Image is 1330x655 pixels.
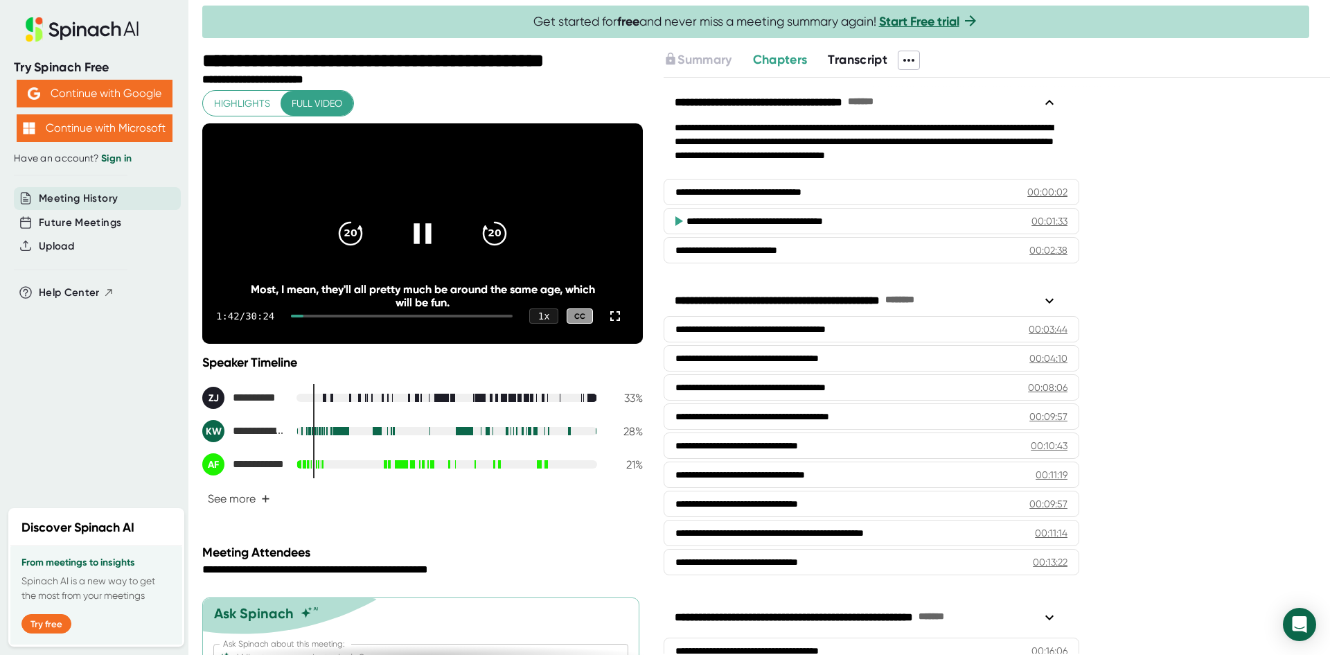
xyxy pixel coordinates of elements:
[529,308,558,324] div: 1 x
[608,392,643,405] div: 33 %
[1033,555,1067,569] div: 00:13:22
[533,14,979,30] span: Get started for and never miss a meeting summary again!
[247,283,599,309] div: Most, I mean, they'll all pretty much be around the same age, which will be fun.
[17,80,172,107] button: Continue with Google
[879,14,959,29] a: Start Free trial
[101,152,132,164] a: Sign in
[214,605,294,622] div: Ask Spinach
[216,311,274,322] div: 1:42 / 30:24
[21,574,171,603] p: Spinach AI is a new way to get the most from your meetings
[39,285,114,301] button: Help Center
[202,420,285,442] div: Kaitlyn Wilson
[281,91,353,116] button: Full video
[664,51,731,69] button: Summary
[1028,381,1067,394] div: 00:08:06
[202,453,224,475] div: AF
[753,52,808,67] span: Chapters
[828,51,887,69] button: Transcript
[1031,214,1067,228] div: 00:01:33
[1027,185,1067,199] div: 00:00:02
[567,308,593,324] div: CC
[1035,526,1067,540] div: 00:11:14
[608,458,643,471] div: 21 %
[202,545,646,560] div: Meeting Attendees
[1031,439,1067,453] div: 00:10:43
[39,238,74,254] button: Upload
[1029,322,1067,336] div: 00:03:44
[261,494,270,505] span: +
[202,387,285,409] div: Zach Jones
[202,487,276,511] button: See more+
[753,51,808,69] button: Chapters
[1283,608,1316,641] div: Open Intercom Messenger
[202,420,224,442] div: KW
[14,60,175,76] div: Try Spinach Free
[1029,243,1067,257] div: 00:02:38
[677,52,731,67] span: Summary
[202,453,285,475] div: Andrew Fuchs
[292,95,342,112] span: Full video
[828,52,887,67] span: Transcript
[21,557,171,568] h3: From meetings to insights
[617,14,639,29] b: free
[1029,497,1067,511] div: 00:09:57
[1029,351,1067,365] div: 00:04:10
[202,387,224,409] div: ZJ
[14,152,175,165] div: Have an account?
[1036,468,1067,482] div: 00:11:19
[608,425,643,438] div: 28 %
[17,114,172,142] button: Continue with Microsoft
[203,91,281,116] button: Highlights
[214,95,270,112] span: Highlights
[39,191,118,207] button: Meeting History
[39,215,121,231] button: Future Meetings
[1029,410,1067,423] div: 00:09:57
[21,614,71,634] button: Try free
[21,518,134,537] h2: Discover Spinach AI
[664,51,752,70] div: Upgrade to access
[28,87,40,100] img: Aehbyd4JwY73AAAAAElFTkSuQmCC
[202,355,643,370] div: Speaker Timeline
[39,285,100,301] span: Help Center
